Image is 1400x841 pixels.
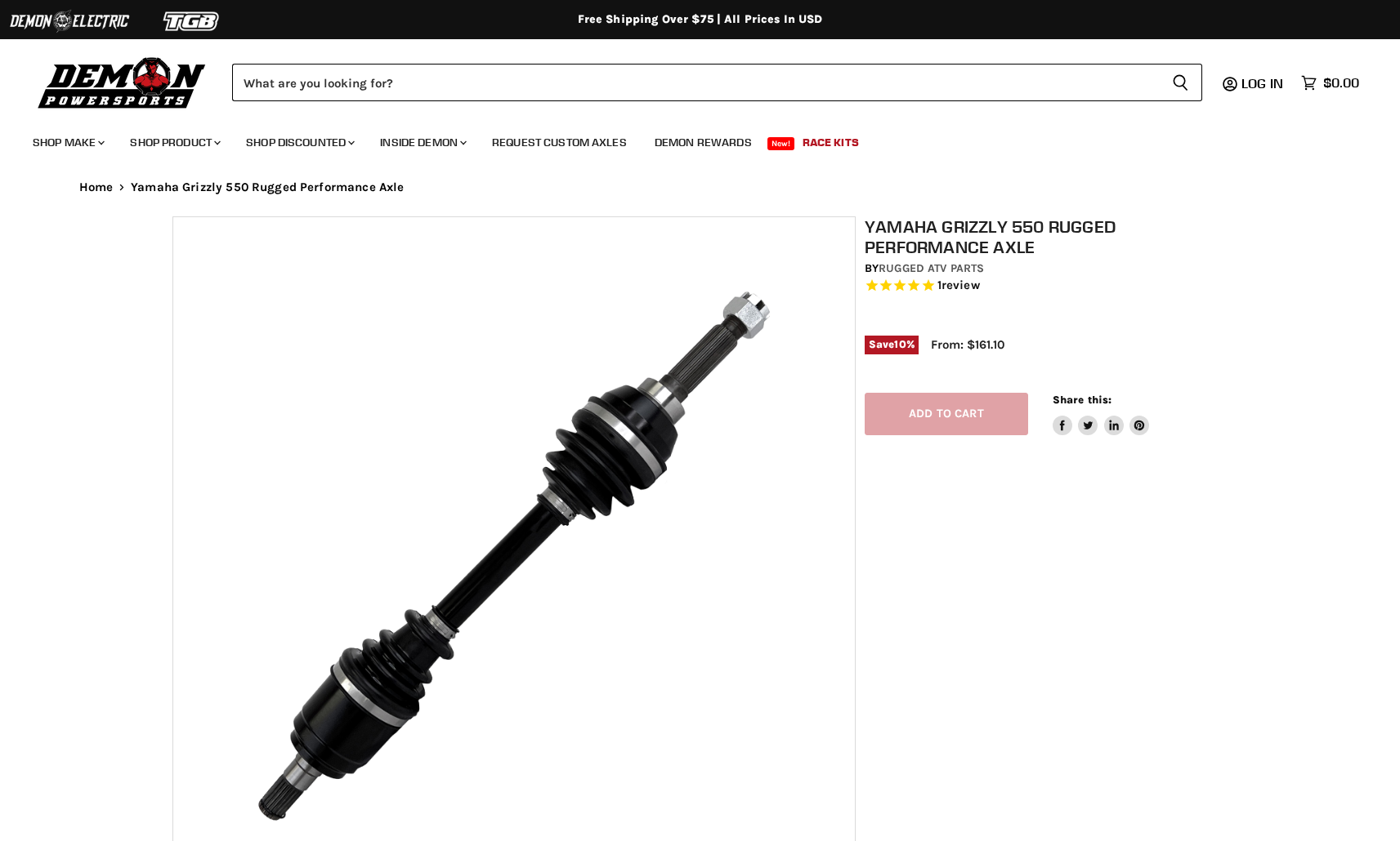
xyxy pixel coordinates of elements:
[368,126,476,159] a: Inside Demon
[1159,64,1202,101] button: Search
[865,216,1237,257] h1: Yamaha Grizzly 550 Rugged Performance Axle
[1053,393,1150,436] aside: Share this:
[942,278,980,293] span: review
[1234,76,1293,91] a: Log in
[1323,75,1359,91] span: $0.00
[234,126,365,159] a: Shop Discounted
[1293,71,1367,95] a: $0.00
[33,53,212,111] img: Demon Powersports
[79,180,114,194] a: Home
[118,126,230,159] a: Shop Product
[1053,394,1112,406] span: Share this:
[480,126,639,159] a: Request Custom Axles
[865,336,919,354] span: Save %
[232,64,1202,101] form: Product
[131,180,404,194] span: Yamaha Grizzly 550 Rugged Performance Axle
[642,126,764,159] a: Demon Rewards
[894,338,906,350] span: 10
[1241,75,1283,91] span: Log in
[20,126,114,159] a: Shop Make
[131,6,253,37] img: TGB Logo 2
[937,278,980,293] span: 1 reviews
[790,126,871,159] a: Race Kits
[865,260,1237,278] div: by
[767,137,795,150] span: New!
[47,12,1354,27] div: Free Shipping Over $75 | All Prices In USD
[865,278,1237,295] span: Rated 5.0 out of 5 stars 1 reviews
[47,180,1354,194] nav: Breadcrumbs
[8,6,131,37] img: Demon Electric Logo 2
[20,119,1355,159] ul: Main menu
[931,337,1004,352] span: From: $161.10
[232,64,1159,101] input: Search
[879,261,984,275] a: Rugged ATV Parts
